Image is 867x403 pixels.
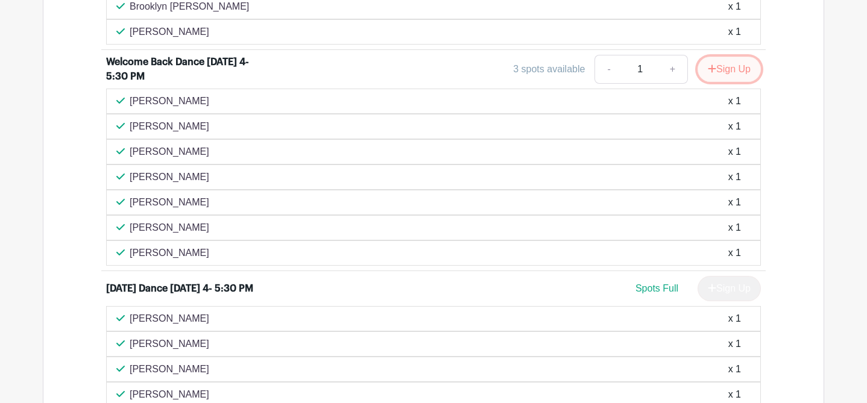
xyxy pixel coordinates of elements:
[130,25,209,39] p: [PERSON_NAME]
[728,246,741,260] div: x 1
[130,246,209,260] p: [PERSON_NAME]
[513,62,585,77] div: 3 spots available
[106,281,253,296] div: [DATE] Dance [DATE] 4- 5:30 PM
[728,362,741,376] div: x 1
[130,94,209,108] p: [PERSON_NAME]
[728,387,741,402] div: x 1
[728,119,741,134] div: x 1
[106,55,256,84] div: Welcome Back Dance [DATE] 4- 5:30 PM
[728,94,741,108] div: x 1
[728,220,741,235] div: x 1
[130,311,209,326] p: [PERSON_NAME]
[130,220,209,235] p: [PERSON_NAME]
[728,25,741,39] div: x 1
[635,283,678,293] span: Spots Full
[130,170,209,184] p: [PERSON_NAME]
[728,337,741,351] div: x 1
[130,119,209,134] p: [PERSON_NAME]
[658,55,688,84] a: +
[130,195,209,210] p: [PERSON_NAME]
[130,145,209,159] p: [PERSON_NAME]
[728,195,741,210] div: x 1
[698,57,761,82] button: Sign Up
[594,55,622,84] a: -
[728,145,741,159] div: x 1
[130,387,209,402] p: [PERSON_NAME]
[728,311,741,326] div: x 1
[130,362,209,376] p: [PERSON_NAME]
[728,170,741,184] div: x 1
[130,337,209,351] p: [PERSON_NAME]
